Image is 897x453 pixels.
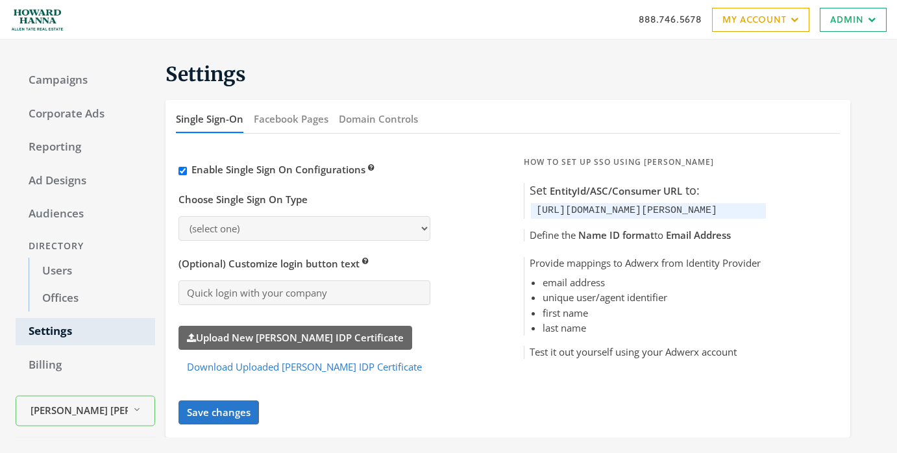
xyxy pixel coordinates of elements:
div: Directory [16,234,155,258]
a: Campaigns [16,67,155,94]
h5: How to Set Up SSO Using [PERSON_NAME] [524,157,766,167]
a: Ad Designs [16,167,155,195]
a: Billing [16,352,155,379]
span: Enable Single Sign On Configurations [191,163,375,176]
li: email address [543,275,761,290]
h5: Choose Single Sign On Type [178,193,308,206]
a: My Account [712,8,809,32]
li: first name [543,306,761,321]
button: [PERSON_NAME] [PERSON_NAME] [16,396,155,426]
input: Enable Single Sign On Configurations [178,167,187,175]
a: Users [29,258,155,285]
code: [URL][DOMAIN_NAME][PERSON_NAME] [536,205,717,216]
a: 888.746.5678 [639,12,702,26]
span: Email Address [666,228,731,241]
button: Facebook Pages [254,105,328,133]
span: Name ID format [578,228,654,241]
label: Upload New [PERSON_NAME] IDP Certificate [178,326,412,350]
span: EntityId/ASC/Consumer URL [550,184,682,197]
button: Download Uploaded [PERSON_NAME] IDP Certificate [178,355,430,379]
li: last name [543,321,761,336]
a: Admin [820,8,887,32]
span: Settings [166,62,246,86]
a: Audiences [16,201,155,228]
span: (Optional) Customize login button text [178,257,369,270]
a: Offices [29,285,155,312]
h5: Define the to [524,229,766,242]
h5: Set to: [524,183,766,198]
button: Single Sign-On [176,105,243,133]
span: [PERSON_NAME] [PERSON_NAME] [31,402,128,417]
button: Save changes [178,400,259,424]
h5: Provide mappings to Adwerx from Identity Provider [524,257,766,270]
button: Domain Controls [339,105,418,133]
a: Reporting [16,134,155,161]
a: Corporate Ads [16,101,155,128]
li: unique user/agent identifier [543,290,761,305]
h5: Test it out yourself using your Adwerx account [524,346,766,359]
img: Adwerx [10,3,64,36]
a: Settings [16,318,155,345]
